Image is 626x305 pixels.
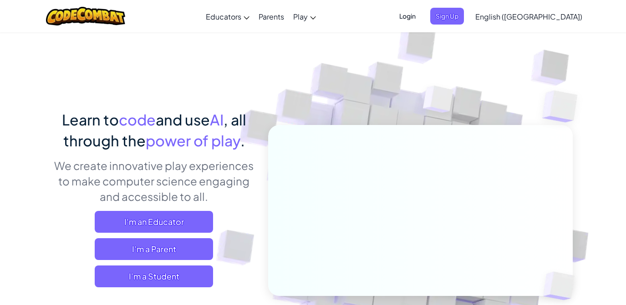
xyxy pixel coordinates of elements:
[475,12,582,21] span: English ([GEOGRAPHIC_DATA])
[146,131,240,150] span: power of play
[210,110,224,129] span: AI
[156,110,210,129] span: and use
[406,68,471,135] img: Overlap cubes
[471,4,587,29] a: English ([GEOGRAPHIC_DATA])
[54,158,254,204] p: We create innovative play experiences to make computer science engaging and accessible to all.
[206,12,241,21] span: Educators
[430,8,464,25] button: Sign Up
[293,12,308,21] span: Play
[201,4,254,29] a: Educators
[119,110,156,129] span: code
[95,265,213,287] button: I'm a Student
[524,68,603,145] img: Overlap cubes
[95,211,213,233] a: I'm an Educator
[254,4,289,29] a: Parents
[240,131,245,150] span: .
[289,4,321,29] a: Play
[394,8,421,25] button: Login
[62,110,119,129] span: Learn to
[95,238,213,260] a: I'm a Parent
[46,7,126,25] img: CodeCombat logo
